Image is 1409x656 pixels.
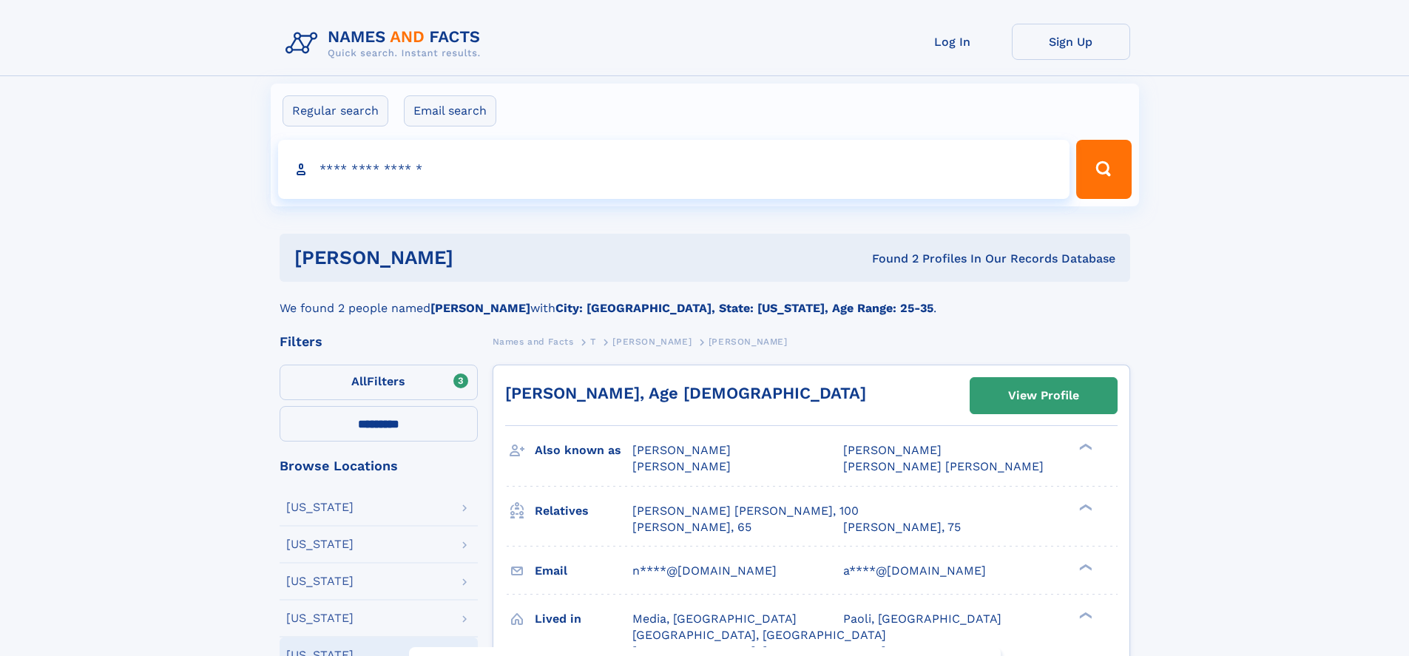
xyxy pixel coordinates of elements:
[843,519,961,535] a: [PERSON_NAME], 75
[893,24,1012,60] a: Log In
[404,95,496,126] label: Email search
[590,337,596,347] span: T
[280,24,493,64] img: Logo Names and Facts
[970,378,1117,413] a: View Profile
[612,332,692,351] a: [PERSON_NAME]
[286,538,354,550] div: [US_STATE]
[1075,502,1093,512] div: ❯
[493,332,574,351] a: Names and Facts
[590,332,596,351] a: T
[555,301,933,315] b: City: [GEOGRAPHIC_DATA], State: [US_STATE], Age Range: 25-35
[632,519,751,535] a: [PERSON_NAME], 65
[632,628,886,642] span: [GEOGRAPHIC_DATA], [GEOGRAPHIC_DATA]
[1008,379,1079,413] div: View Profile
[286,575,354,587] div: [US_STATE]
[612,337,692,347] span: [PERSON_NAME]
[280,365,478,400] label: Filters
[535,558,632,584] h3: Email
[280,335,478,348] div: Filters
[505,384,866,402] a: [PERSON_NAME], Age [DEMOGRAPHIC_DATA]
[280,459,478,473] div: Browse Locations
[286,501,354,513] div: [US_STATE]
[709,337,788,347] span: [PERSON_NAME]
[632,612,797,626] span: Media, [GEOGRAPHIC_DATA]
[278,140,1070,199] input: search input
[351,374,367,388] span: All
[632,443,731,457] span: [PERSON_NAME]
[1012,24,1130,60] a: Sign Up
[632,459,731,473] span: [PERSON_NAME]
[843,612,1001,626] span: Paoli, [GEOGRAPHIC_DATA]
[1076,140,1131,199] button: Search Button
[280,282,1130,317] div: We found 2 people named with .
[535,606,632,632] h3: Lived in
[1075,610,1093,620] div: ❯
[1075,562,1093,572] div: ❯
[294,248,663,267] h1: [PERSON_NAME]
[663,251,1115,267] div: Found 2 Profiles In Our Records Database
[843,459,1044,473] span: [PERSON_NAME] [PERSON_NAME]
[843,443,942,457] span: [PERSON_NAME]
[535,498,632,524] h3: Relatives
[430,301,530,315] b: [PERSON_NAME]
[632,503,859,519] a: [PERSON_NAME] [PERSON_NAME], 100
[283,95,388,126] label: Regular search
[535,438,632,463] h3: Also known as
[286,612,354,624] div: [US_STATE]
[1075,442,1093,452] div: ❯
